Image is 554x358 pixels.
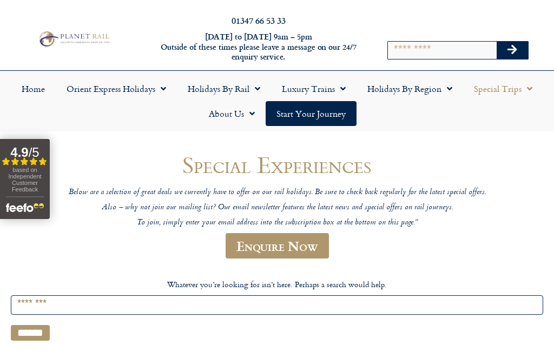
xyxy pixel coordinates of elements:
a: About Us [198,101,266,126]
a: 01347 66 53 33 [232,14,286,26]
h1: Special Experiences [17,152,537,177]
p: To join, simply enter your email address into the subscription box at the bottom on this page.” [17,218,537,228]
a: Holidays by Rail [177,76,271,101]
a: Home [11,76,56,101]
a: Holidays by Region [357,76,463,101]
p: Below are a selection of great deals we currently have to offer on our rail holidays. Be sure to ... [17,188,537,198]
h6: [DATE] to [DATE] 9am – 5pm Outside of these times please leave a message on our 24/7 enquiry serv... [150,32,367,62]
a: Luxury Trains [271,76,357,101]
a: Enquire Now [226,233,329,258]
p: Whatever you’re looking for isn’t here. Perhaps a search would help. [11,279,543,290]
a: Special Trips [463,76,543,101]
nav: Menu [5,76,549,126]
img: Planet Rail Train Holidays Logo [36,30,111,48]
a: Start your Journey [266,101,357,126]
p: Also – why not join our mailing list? Our email newsletter features the latest news and special o... [17,203,537,213]
a: Orient Express Holidays [56,76,177,101]
button: Search [497,42,528,59]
